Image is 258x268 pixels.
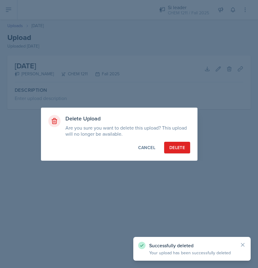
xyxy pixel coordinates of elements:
button: Delete [164,142,190,153]
p: Your upload has been successfully deleted [149,250,235,256]
button: Cancel [133,142,160,153]
div: Cancel [138,145,155,151]
div: Delete [169,145,185,151]
h3: Delete Upload [65,115,190,122]
p: Successfully deleted [149,242,235,248]
p: Are you sure you want to delete this upload? This upload will no longer be available. [65,125,190,137]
